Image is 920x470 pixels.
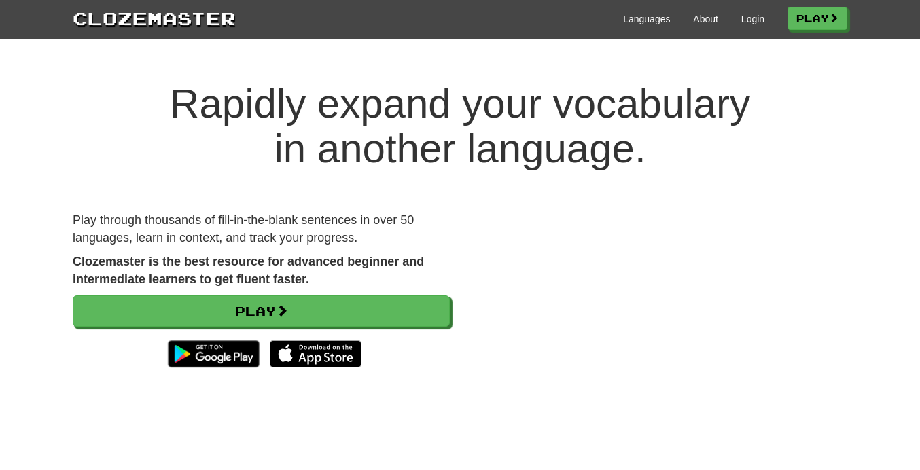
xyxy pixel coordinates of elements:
[693,12,718,26] a: About
[623,12,670,26] a: Languages
[788,7,847,30] a: Play
[73,255,424,286] strong: Clozemaster is the best resource for advanced beginner and intermediate learners to get fluent fa...
[73,212,450,247] p: Play through thousands of fill-in-the-blank sentences in over 50 languages, learn in context, and...
[161,333,266,374] img: Get it on Google Play
[741,12,764,26] a: Login
[73,5,236,31] a: Clozemaster
[270,340,361,367] img: Download_on_the_App_Store_Badge_US-UK_135x40-25178aeef6eb6b83b96f5f2d004eda3bffbb37122de64afbaef7...
[73,295,450,327] a: Play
